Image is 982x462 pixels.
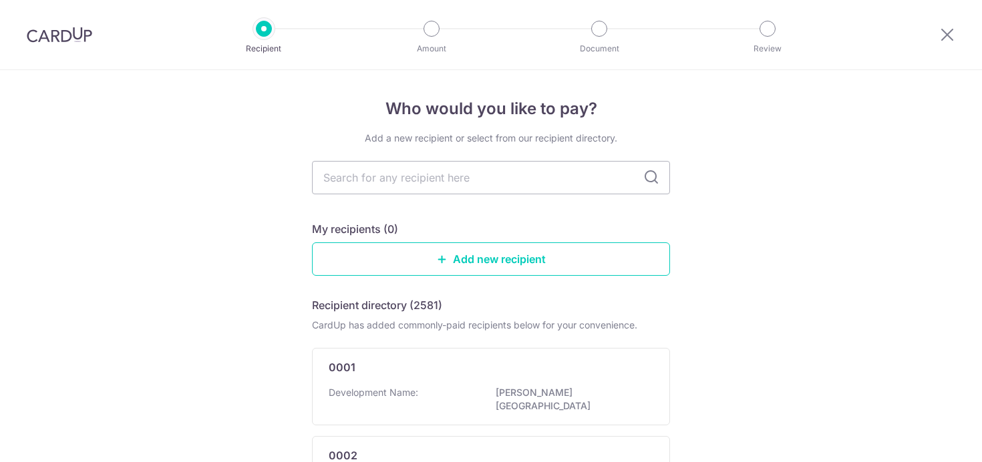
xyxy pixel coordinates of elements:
p: 0001 [329,359,355,375]
a: Add new recipient [312,242,670,276]
img: CardUp [27,27,92,43]
p: Review [718,42,817,55]
div: Add a new recipient or select from our recipient directory. [312,132,670,145]
p: Amount [382,42,481,55]
p: Document [550,42,649,55]
div: CardUp has added commonly-paid recipients below for your convenience. [312,318,670,332]
p: Recipient [214,42,313,55]
p: [PERSON_NAME][GEOGRAPHIC_DATA] [496,386,645,413]
h4: Who would you like to pay? [312,97,670,121]
h5: My recipients (0) [312,221,398,237]
p: Development Name: [329,386,418,399]
input: Search for any recipient here [312,161,670,194]
h5: Recipient directory (2581) [312,297,442,313]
